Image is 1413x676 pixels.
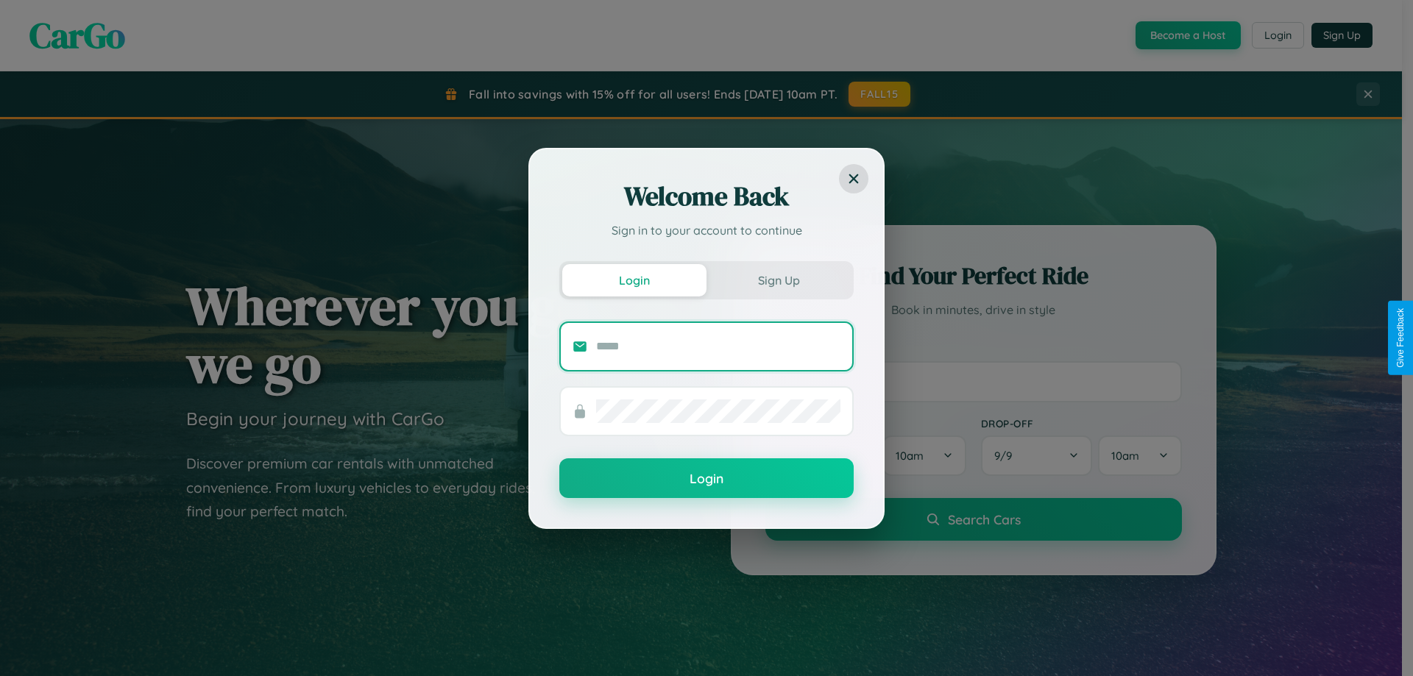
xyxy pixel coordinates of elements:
[559,458,854,498] button: Login
[559,179,854,214] h2: Welcome Back
[1395,308,1406,368] div: Give Feedback
[562,264,706,296] button: Login
[706,264,851,296] button: Sign Up
[559,221,854,239] p: Sign in to your account to continue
